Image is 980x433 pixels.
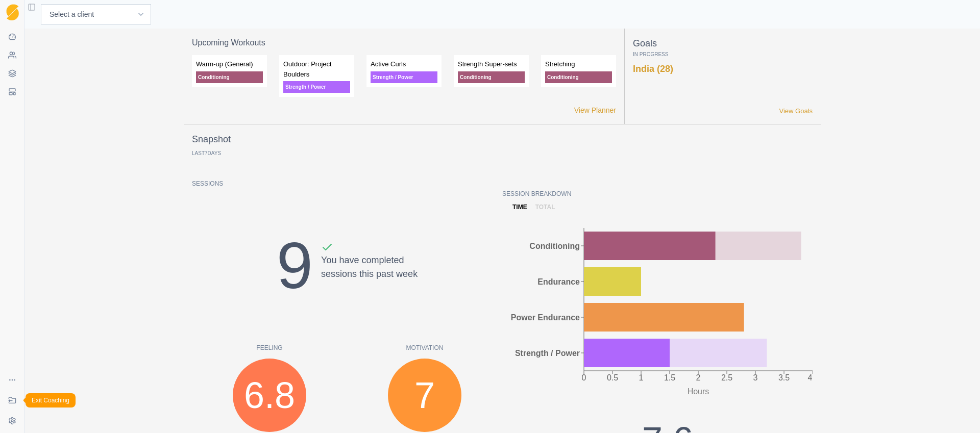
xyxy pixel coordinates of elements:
[515,349,580,358] tspan: Strength / Power
[321,241,418,315] div: You have completed sessions this past week
[753,373,758,382] tspan: 3
[512,202,527,212] p: time
[574,105,616,116] a: View Planner
[414,368,435,423] span: 7
[545,59,612,69] p: Stretching
[779,106,813,116] a: View Goals
[192,343,347,352] p: Feeling
[277,217,313,315] div: 9
[664,373,675,382] tspan: 1.5
[26,393,76,407] div: Exit Coaching
[192,150,221,156] p: Last Days
[633,64,673,74] a: India (28)
[808,373,813,382] tspan: 4
[347,343,502,352] p: Motivation
[545,71,612,83] p: Conditioning
[6,4,19,21] img: Logo
[205,150,208,156] span: 7
[192,133,231,146] p: Snapshot
[639,373,644,382] tspan: 1
[283,81,350,93] p: Strength / Power
[371,71,437,83] p: Strength / Power
[511,313,580,322] tspan: Power Endurance
[502,189,813,198] p: Session Breakdown
[458,59,525,69] p: Strength Super-sets
[244,368,295,423] span: 6.8
[283,59,350,79] p: Outdoor: Project Boulders
[688,387,709,396] tspan: Hours
[582,373,586,382] tspan: 0
[778,373,790,382] tspan: 3.5
[192,179,502,188] p: Sessions
[537,277,580,286] tspan: Endurance
[371,59,437,69] p: Active Curls
[696,373,701,382] tspan: 2
[633,37,813,50] p: Goals
[196,59,263,69] p: Warm-up (General)
[458,71,525,83] p: Conditioning
[4,413,20,429] button: Settings
[633,50,813,58] p: In Progress
[196,71,263,83] p: Conditioning
[607,373,618,382] tspan: 0.5
[4,4,20,20] a: Logo
[721,373,732,382] tspan: 2.5
[192,37,616,49] p: Upcoming Workouts
[529,242,580,250] tspan: Conditioning
[535,202,555,212] p: total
